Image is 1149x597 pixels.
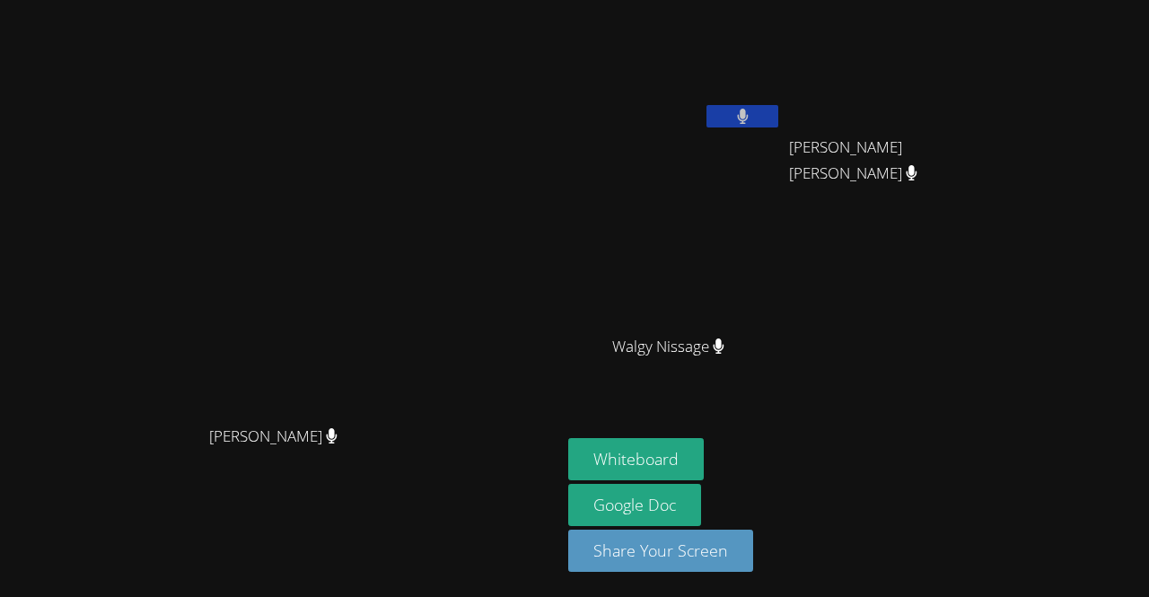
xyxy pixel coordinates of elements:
[612,334,724,360] span: Walgy Nissage
[209,424,338,450] span: [PERSON_NAME]
[568,530,753,572] button: Share Your Screen
[568,484,701,526] a: Google Doc
[568,438,704,480] button: Whiteboard
[789,135,988,187] span: [PERSON_NAME] [PERSON_NAME]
